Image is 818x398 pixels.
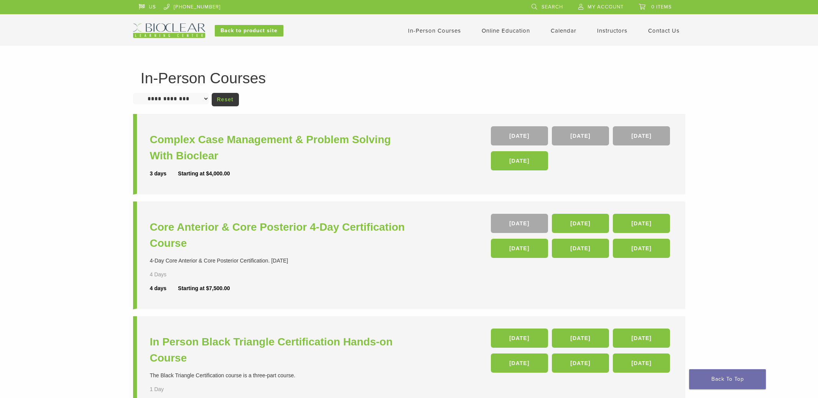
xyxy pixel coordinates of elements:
a: Back to product site [215,25,283,36]
div: , , , , , [491,329,672,377]
a: [DATE] [613,239,670,258]
a: [DATE] [552,329,609,348]
a: Complex Case Management & Problem Solving With Bioclear [150,132,411,164]
a: [DATE] [491,126,548,145]
a: Contact Us [648,27,680,34]
h1: In-Person Courses [141,71,678,86]
a: In Person Black Triangle Certification Hands-on Course [150,334,411,366]
a: [DATE] [613,126,670,145]
a: Core Anterior & Core Posterior 4-Day Certification Course [150,219,411,251]
a: [DATE] [613,353,670,373]
span: My Account [588,4,624,10]
a: [DATE] [552,239,609,258]
a: [DATE] [613,329,670,348]
div: Starting at $4,000.00 [178,170,230,178]
a: [DATE] [613,214,670,233]
a: [DATE] [491,239,548,258]
a: [DATE] [552,126,609,145]
a: Online Education [482,27,530,34]
a: Reset [212,93,239,106]
div: 4 days [150,284,178,292]
div: Starting at $7,500.00 [178,284,230,292]
a: Instructors [597,27,627,34]
a: [DATE] [491,329,548,348]
div: 4-Day Core Anterior & Core Posterior Certification. [DATE] [150,257,411,265]
div: 3 days [150,170,178,178]
div: , , , [491,126,672,174]
div: 4 Days [150,271,189,279]
div: The Black Triangle Certification course is a three-part course. [150,372,411,380]
a: Calendar [551,27,576,34]
a: [DATE] [552,214,609,233]
div: 1 Day [150,385,189,393]
img: Bioclear [133,23,205,38]
span: 0 items [651,4,672,10]
div: , , , , , [491,214,672,262]
span: Search [541,4,563,10]
a: [DATE] [491,214,548,233]
a: [DATE] [491,151,548,170]
a: In-Person Courses [408,27,461,34]
a: [DATE] [552,353,609,373]
a: Back To Top [689,369,766,389]
a: [DATE] [491,353,548,373]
